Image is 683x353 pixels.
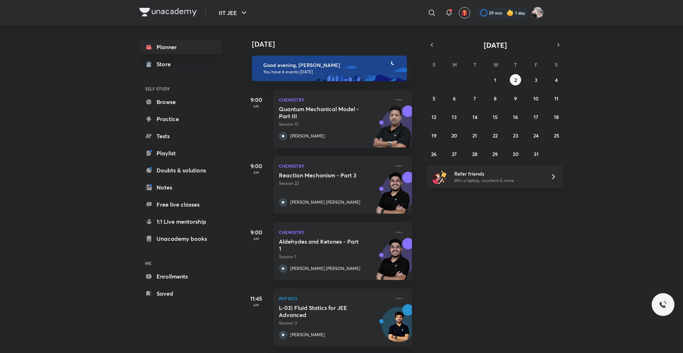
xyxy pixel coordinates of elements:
a: Store [139,57,222,71]
a: Playlist [139,146,222,160]
img: unacademy [373,172,412,221]
button: October 12, 2025 [428,111,440,123]
abbr: October 27, 2025 [452,151,457,157]
p: Physics [279,294,391,303]
abbr: Wednesday [493,61,498,68]
button: October 19, 2025 [428,130,440,141]
button: October 11, 2025 [551,93,562,104]
abbr: October 1, 2025 [494,77,496,83]
button: October 7, 2025 [469,93,481,104]
button: October 23, 2025 [510,130,521,141]
p: AM [242,170,270,175]
button: October 1, 2025 [489,74,501,85]
abbr: Thursday [514,61,517,68]
abbr: October 13, 2025 [452,114,457,120]
p: AM [242,237,270,241]
abbr: Saturday [555,61,558,68]
h6: ME [139,257,222,269]
h5: 11:45 [242,294,270,303]
abbr: October 25, 2025 [554,132,559,139]
button: October 4, 2025 [551,74,562,85]
button: October 26, 2025 [428,148,440,160]
abbr: October 19, 2025 [431,132,436,139]
p: Win a laptop, vouchers & more [454,177,542,184]
button: October 28, 2025 [469,148,481,160]
button: October 3, 2025 [530,74,542,85]
abbr: October 12, 2025 [431,114,436,120]
abbr: October 28, 2025 [472,151,477,157]
h5: 9:00 [242,95,270,104]
h6: Refer friends [454,170,542,177]
h5: L-03| Fluid Statics for JEE Advanced [279,304,367,318]
button: October 18, 2025 [551,111,562,123]
abbr: October 3, 2025 [535,77,538,83]
p: Chemistry [279,162,391,170]
a: Browse [139,95,222,109]
img: Avatar [382,311,416,345]
abbr: October 31, 2025 [534,151,539,157]
h6: SELF STUDY [139,83,222,95]
button: October 21, 2025 [469,130,481,141]
abbr: Friday [535,61,538,68]
abbr: October 23, 2025 [513,132,518,139]
a: Practice [139,112,222,126]
h5: Quantum Mechanical Model - Part III [279,105,367,120]
button: October 16, 2025 [510,111,521,123]
abbr: October 21, 2025 [472,132,477,139]
button: October 6, 2025 [449,93,460,104]
abbr: October 4, 2025 [555,77,558,83]
h4: [DATE] [252,40,419,48]
abbr: October 15, 2025 [493,114,498,120]
a: Unacademy books [139,232,222,246]
abbr: October 29, 2025 [492,151,498,157]
a: Company Logo [139,8,197,18]
button: IIT JEE [215,6,253,20]
h6: Good evening, [PERSON_NAME] [263,62,401,68]
p: Session 13 [279,121,391,128]
button: October 9, 2025 [510,93,521,104]
p: [PERSON_NAME] [290,332,325,338]
button: October 30, 2025 [510,148,521,160]
abbr: October 24, 2025 [533,132,539,139]
a: Enrollments [139,269,222,284]
button: October 24, 2025 [530,130,542,141]
img: Company Logo [139,8,197,16]
button: October 14, 2025 [469,111,481,123]
button: avatar [459,7,470,19]
abbr: Tuesday [473,61,476,68]
p: AM [242,303,270,307]
abbr: October 26, 2025 [431,151,436,157]
a: Notes [139,180,222,194]
p: Chemistry [279,228,391,237]
img: unacademy [373,105,412,155]
img: ttu [659,300,667,309]
div: Store [157,60,175,68]
p: [PERSON_NAME] [PERSON_NAME] [290,199,360,206]
img: evening [252,56,407,81]
p: You have 6 events [DATE] [263,69,401,75]
abbr: October 9, 2025 [514,95,517,102]
h5: 9:00 [242,228,270,237]
abbr: October 6, 2025 [453,95,456,102]
button: [DATE] [437,40,554,50]
a: Planner [139,40,222,54]
button: October 20, 2025 [449,130,460,141]
button: October 15, 2025 [489,111,501,123]
button: October 2, 2025 [510,74,521,85]
img: unacademy [373,238,412,287]
a: Saved [139,286,222,301]
h5: Reaction Mechanism - Part 3 [279,172,367,179]
a: Free live classes [139,197,222,212]
abbr: October 16, 2025 [513,114,518,120]
p: Session 3 [279,320,391,326]
a: Tests [139,129,222,143]
abbr: October 22, 2025 [493,132,498,139]
abbr: October 2, 2025 [514,77,517,83]
a: Doubts & solutions [139,163,222,177]
button: October 27, 2025 [449,148,460,160]
img: avatar [461,10,468,16]
abbr: October 17, 2025 [534,114,538,120]
img: referral [433,170,447,184]
button: October 17, 2025 [530,111,542,123]
img: Navin Raj [531,7,544,19]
